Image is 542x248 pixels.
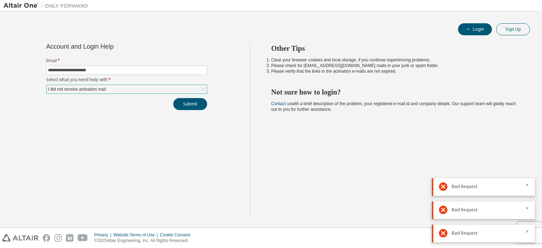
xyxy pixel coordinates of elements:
div: Cookie Consent [160,232,194,238]
div: Privacy [94,232,113,238]
span: Bad Request [452,230,477,236]
img: Altair One [4,2,92,9]
img: altair_logo.svg [2,234,38,242]
button: Login [458,23,492,35]
li: Please check for [EMAIL_ADDRESS][DOMAIN_NAME] mails in your junk or spam folder. [271,63,518,68]
img: youtube.svg [78,234,88,242]
h2: Not sure how to login? [271,87,518,97]
span: Bad Request [452,207,477,213]
span: with a brief description of the problem, your registered e-mail id and company details. Our suppo... [271,101,516,112]
div: Website Terms of Use [113,232,160,238]
button: Submit [173,98,207,110]
li: Please verify that the links in the activation e-mails are not expired. [271,68,518,74]
button: Sign Up [496,23,530,35]
a: Contact us [271,101,291,106]
div: Account and Login Help [46,44,175,49]
h2: Other Tips [271,44,518,53]
img: linkedin.svg [66,234,73,242]
li: Clear your browser cookies and local storage, if you continue experiencing problems. [271,57,518,63]
div: I did not receive activation mail [47,85,207,93]
span: Bad Request [452,184,477,189]
label: Email [46,58,207,63]
div: I did not receive activation mail [47,85,107,93]
img: facebook.svg [43,234,50,242]
label: Select what you need help with [46,77,207,83]
img: instagram.svg [54,234,62,242]
p: © 2025 Altair Engineering, Inc. All Rights Reserved. [94,238,194,244]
